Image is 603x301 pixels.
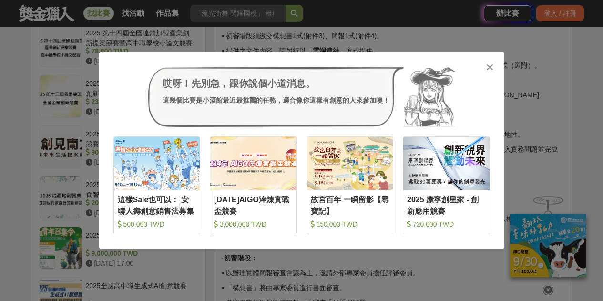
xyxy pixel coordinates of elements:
[214,194,293,216] div: [DATE]AIGO淬煉實戰盃競賽
[307,137,393,190] img: Cover Image
[407,219,486,229] div: 720,000 TWD
[113,136,201,234] a: Cover Image這樣Sale也可以： 安聯人壽創意銷售法募集 500,000 TWD
[118,219,196,229] div: 500,000 TWD
[214,219,293,229] div: 3,000,000 TWD
[311,194,389,216] div: 故宮百年 一瞬留影【尋寶記】
[210,136,297,234] a: Cover Image[DATE]AIGO淬煉實戰盃競賽 3,000,000 TWD
[403,137,490,190] img: Cover Image
[307,136,394,234] a: Cover Image故宮百年 一瞬留影【尋寶記】 150,000 TWD
[118,194,196,216] div: 這樣Sale也可以： 安聯人壽創意銷售法募集
[407,194,486,216] div: 2025 康寧創星家 - 創新應用競賽
[163,76,389,91] div: 哎呀！先別急，跟你說個小道消息。
[404,67,455,127] img: Avatar
[311,219,389,229] div: 150,000 TWD
[114,137,200,190] img: Cover Image
[163,95,389,105] div: 這幾個比賽是小酒館最近最推薦的任務，適合像你這樣有創意的人來參加噢！
[403,136,490,234] a: Cover Image2025 康寧創星家 - 創新應用競賽 720,000 TWD
[210,137,296,190] img: Cover Image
